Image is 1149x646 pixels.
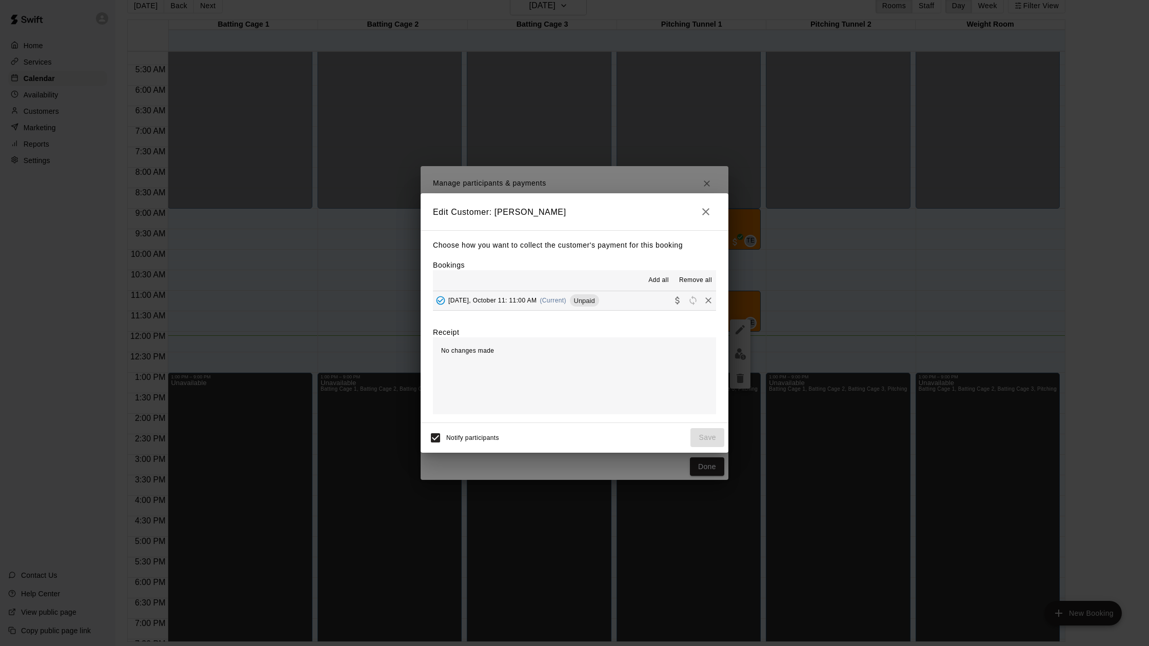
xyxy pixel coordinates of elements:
[433,291,716,310] button: Added - Collect Payment[DATE], October 11: 11:00 AM(Current)UnpaidCollect paymentRescheduleRemove
[540,297,566,304] span: (Current)
[446,434,499,441] span: Notify participants
[433,293,448,308] button: Added - Collect Payment
[433,239,716,252] p: Choose how you want to collect the customer's payment for this booking
[670,296,685,304] span: Collect payment
[441,347,494,354] span: No changes made
[642,272,675,289] button: Add all
[448,297,537,304] span: [DATE], October 11: 11:00 AM
[679,275,712,286] span: Remove all
[570,297,599,305] span: Unpaid
[701,296,716,304] span: Remove
[421,193,728,230] h2: Edit Customer: [PERSON_NAME]
[685,296,701,304] span: Reschedule
[675,272,716,289] button: Remove all
[648,275,669,286] span: Add all
[433,327,459,337] label: Receipt
[433,261,465,269] label: Bookings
